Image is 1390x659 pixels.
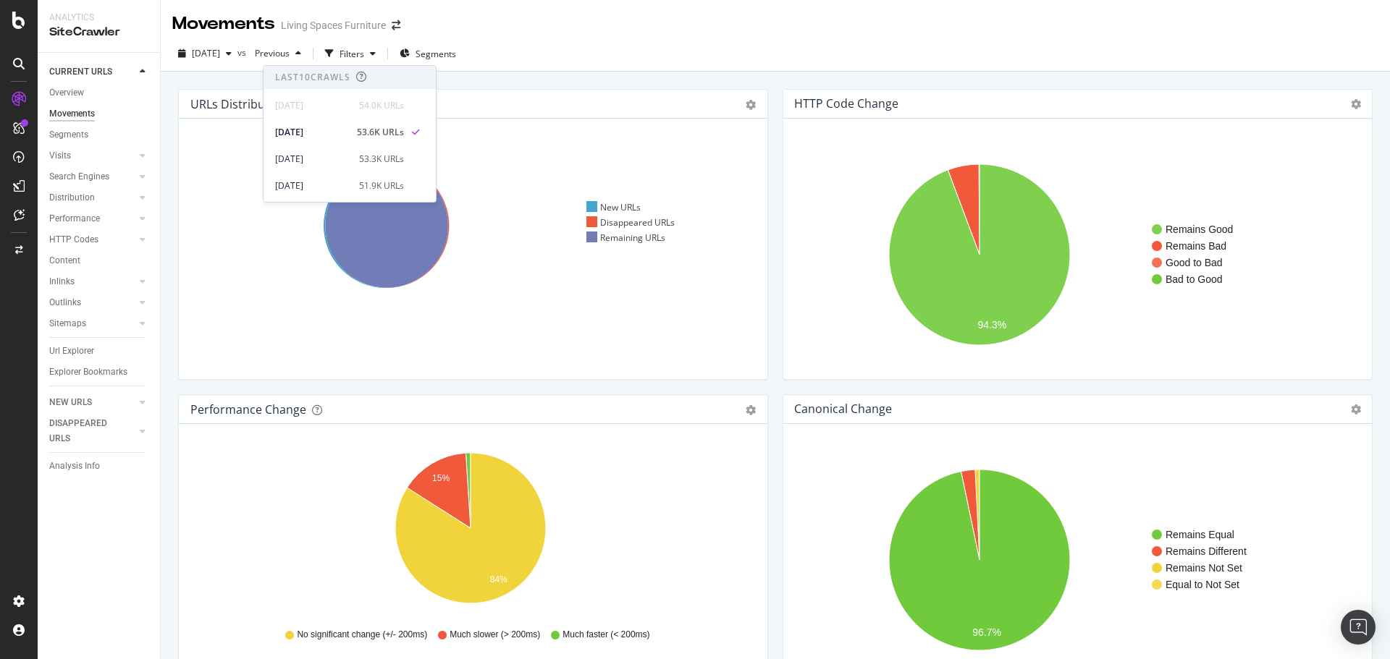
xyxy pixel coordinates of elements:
div: Outlinks [49,295,81,310]
div: Analytics [49,12,148,24]
text: Good to Bad [1166,257,1223,268]
a: Explorer Bookmarks [49,365,150,380]
text: 96.7% [972,626,1001,638]
text: 94.3% [978,320,1007,331]
text: Bad to Good [1166,273,1223,285]
div: New URLs [586,201,641,213]
div: [DATE] [275,153,350,166]
a: Content [49,253,150,268]
div: NEW URLS [49,395,92,410]
text: Equal to Not Set [1166,579,1239,590]
div: Performance Change [190,402,306,417]
text: Remains Bad [1166,240,1226,252]
span: No significant change (+/- 200ms) [297,629,427,641]
svg: A chart. [795,142,1355,367]
text: Remains Good [1166,224,1233,235]
div: Movements [172,12,275,36]
div: gear [746,100,756,110]
a: Movements [49,106,150,122]
a: CURRENT URLS [49,64,135,80]
div: Overview [49,85,84,101]
a: Performance [49,211,135,226]
div: URLs Distribution [190,97,287,111]
text: Remains Not Set [1166,562,1242,574]
div: Visits [49,148,71,163]
div: CURRENT URLS [49,64,112,80]
a: Search Engines [49,169,135,184]
button: Segments [394,42,462,65]
span: Segments [416,48,456,60]
button: [DATE] [172,42,237,65]
span: vs [237,46,249,59]
i: Options [1351,99,1361,109]
div: Disappeared URLs [586,216,675,229]
div: 53.3K URLs [359,153,404,166]
div: Search Engines [49,169,109,184]
a: Visits [49,148,135,163]
div: Living Spaces Furniture [281,18,386,33]
div: DISAPPEARED URLS [49,416,122,446]
h4: Canonical Change [794,399,892,419]
div: 54.0K URLs [359,99,404,112]
a: Inlinks [49,274,135,289]
div: HTTP Codes [49,232,98,247]
a: HTTP Codes [49,232,135,247]
div: [DATE] [275,99,350,112]
div: Last 10 Crawls [275,71,350,83]
span: Previous [249,47,290,59]
button: Previous [249,42,307,65]
text: 84% [490,574,507,584]
div: Movements [49,106,95,122]
a: DISAPPEARED URLS [49,416,135,446]
div: Filters [340,48,364,60]
text: Remains Different [1166,545,1247,557]
span: Much faster (< 200ms) [563,629,649,641]
div: Analysis Info [49,459,100,474]
div: 51.9K URLs [359,179,404,192]
a: Sitemaps [49,316,135,331]
div: Url Explorer [49,344,94,359]
span: Much slower (> 200ms) [450,629,540,641]
text: Remains Equal [1166,529,1234,540]
h4: HTTP Code Change [794,94,898,114]
a: Segments [49,127,150,143]
div: [DATE] [275,126,348,139]
a: Overview [49,85,150,101]
a: Distribution [49,190,135,205]
div: Sitemaps [49,316,86,331]
div: Explorer Bookmarks [49,365,127,380]
div: Performance [49,211,100,226]
button: Filters [319,42,382,65]
div: arrow-right-arrow-left [392,20,400,30]
div: Content [49,253,80,268]
i: Options [1351,404,1361,414]
a: NEW URLS [49,395,135,410]
div: gear [746,405,756,415]
svg: A chart. [190,447,751,615]
a: Url Explorer [49,344,150,359]
div: Distribution [49,190,95,205]
span: 2025 Oct. 1st [192,47,220,59]
div: Inlinks [49,274,75,289]
div: Remaining URLs [586,231,666,244]
div: SiteCrawler [49,24,148,41]
div: Segments [49,127,88,143]
a: Outlinks [49,295,135,310]
text: 15% [432,473,450,483]
div: 53.6K URLs [357,126,404,139]
div: [DATE] [275,179,350,192]
a: Analysis Info [49,459,150,474]
div: Open Intercom Messenger [1341,610,1376,645]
